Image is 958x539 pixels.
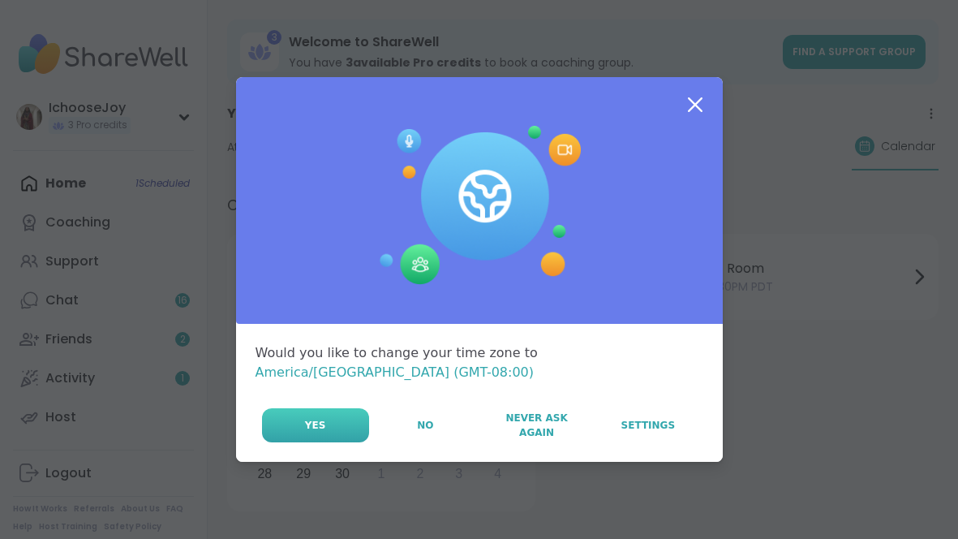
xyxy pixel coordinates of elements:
span: America/[GEOGRAPHIC_DATA] (GMT-08:00) [256,364,535,380]
button: Yes [262,408,369,442]
a: Settings [593,408,702,442]
span: Yes [305,418,326,433]
span: Settings [621,418,676,433]
span: Never Ask Again [490,411,583,440]
img: Session Experience [378,126,581,285]
span: No [417,418,433,433]
div: Would you like to change your time zone to [256,343,703,382]
button: Never Ask Again [482,408,591,442]
button: No [371,408,480,442]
